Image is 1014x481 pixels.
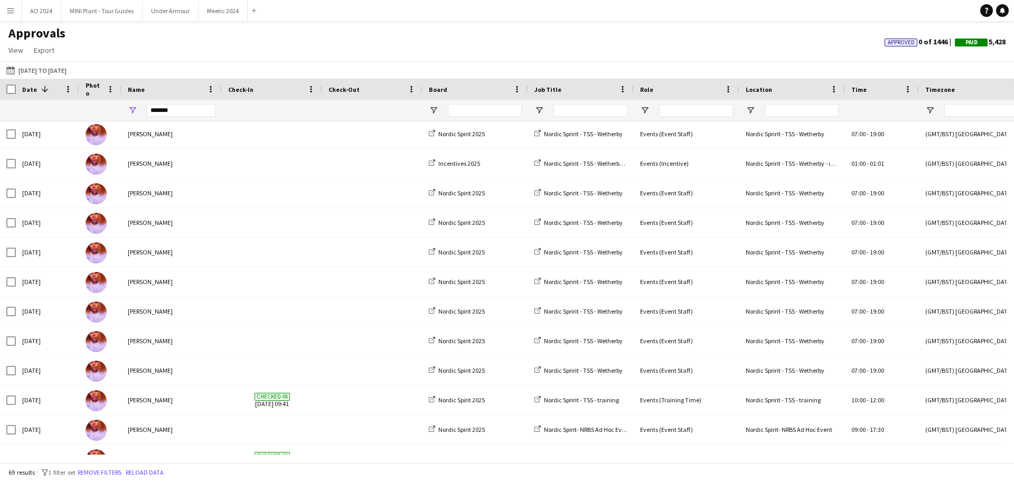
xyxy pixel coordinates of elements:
[255,393,290,401] span: Checked-in
[851,219,866,227] span: 07:00
[534,130,623,138] a: Nordic Spririt - TSS - Wetherby
[640,106,650,115] button: Open Filter Menu
[867,278,869,286] span: -
[86,154,107,175] img: Adenike Akinbinu
[438,189,485,197] span: Nordic Spirit 2025
[429,130,485,138] a: Nordic Spirit 2025
[16,238,79,267] div: [DATE]
[634,178,739,208] div: Events (Event Staff)
[438,426,485,433] span: Nordic Spirit 2025
[634,238,739,267] div: Events (Event Staff)
[121,178,222,208] div: [PERSON_NAME]
[739,385,845,414] div: Nordic Spririt - TSS - training
[121,326,222,355] div: [PERSON_NAME]
[228,445,316,474] span: [DATE] 09:04
[634,326,739,355] div: Events (Event Staff)
[634,385,739,414] div: Events (Training Time)
[544,426,631,433] span: Nordic Spirit- NRBS Ad Hoc Event
[429,278,485,286] a: Nordic Spirit 2025
[746,106,755,115] button: Open Filter Menu
[16,149,79,178] div: [DATE]
[851,307,866,315] span: 07:00
[429,307,485,315] a: Nordic Spirit 2025
[544,248,623,256] span: Nordic Spririt - TSS - Wetherby
[121,238,222,267] div: [PERSON_NAME]
[851,248,866,256] span: 07:00
[86,361,107,382] img: Adenike Akinbinu
[534,106,544,115] button: Open Filter Menu
[429,426,485,433] a: Nordic Spirit 2025
[851,278,866,286] span: 07:00
[965,39,978,46] span: Paid
[16,208,79,237] div: [DATE]
[739,178,845,208] div: Nordic Spririt - TSS - Wetherby
[61,1,143,21] button: MINI Plant - Tour Guides
[121,415,222,444] div: [PERSON_NAME]
[438,159,480,167] span: Incentives 2025
[86,124,107,145] img: Adenike Akinbinu
[255,452,290,460] span: Checked-in
[544,219,623,227] span: Nordic Spririt - TSS - Wetherby
[438,248,485,256] span: Nordic Spirit 2025
[870,366,884,374] span: 19:00
[739,208,845,237] div: Nordic Spririt - TSS - Wetherby
[851,366,866,374] span: 07:00
[429,396,485,404] a: Nordic Spirit 2025
[870,307,884,315] span: 19:00
[8,45,23,55] span: View
[121,119,222,148] div: [PERSON_NAME]
[16,297,79,326] div: [DATE]
[228,86,253,93] span: Check-In
[739,297,845,326] div: Nordic Spririt - TSS - Wetherby
[534,248,623,256] a: Nordic Spririt - TSS - Wetherby
[438,337,485,345] span: Nordic Spirit 2025
[16,385,79,414] div: [DATE]
[534,278,623,286] a: Nordic Spririt - TSS - Wetherby
[867,159,869,167] span: -
[634,356,739,385] div: Events (Event Staff)
[851,159,866,167] span: 01:00
[544,337,623,345] span: Nordic Spririt - TSS - Wetherby
[534,396,619,404] a: Nordic Spririt - TSS - training
[870,278,884,286] span: 19:00
[429,159,480,167] a: Incentives 2025
[86,390,107,411] img: Adenike Akinbinu
[634,119,739,148] div: Events (Event Staff)
[429,248,485,256] a: Nordic Spirit 2025
[888,39,915,46] span: Approved
[867,366,869,374] span: -
[86,242,107,263] img: Adenike Akinbinu
[4,43,27,57] a: View
[659,104,733,117] input: Role Filter Input
[16,119,79,148] div: [DATE]
[739,356,845,385] div: Nordic Spririt - TSS - Wetherby
[86,331,107,352] img: Adenike Akinbinu
[851,426,866,433] span: 09:00
[429,337,485,345] a: Nordic Spirit 2025
[16,415,79,444] div: [DATE]
[544,130,623,138] span: Nordic Spririt - TSS - Wetherby
[870,248,884,256] span: 19:00
[634,415,739,444] div: Events (Event Staff)
[429,189,485,197] a: Nordic Spirit 2025
[867,307,869,315] span: -
[746,86,772,93] span: Location
[22,1,61,21] button: AO 2024
[634,445,739,474] div: Events (Event Staff)
[429,106,438,115] button: Open Filter Menu
[634,208,739,237] div: Events (Event Staff)
[121,297,222,326] div: [PERSON_NAME]
[870,219,884,227] span: 19:00
[870,337,884,345] span: 19:00
[228,385,316,414] span: [DATE] 09:41
[438,396,485,404] span: Nordic Spirit 2025
[86,183,107,204] img: Adenike Akinbinu
[34,45,54,55] span: Export
[121,267,222,296] div: [PERSON_NAME]
[128,106,137,115] button: Open Filter Menu
[634,267,739,296] div: Events (Event Staff)
[867,426,869,433] span: -
[640,86,653,93] span: Role
[86,420,107,441] img: Adenike Akinbinu
[739,119,845,148] div: Nordic Spririt - TSS - Wetherby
